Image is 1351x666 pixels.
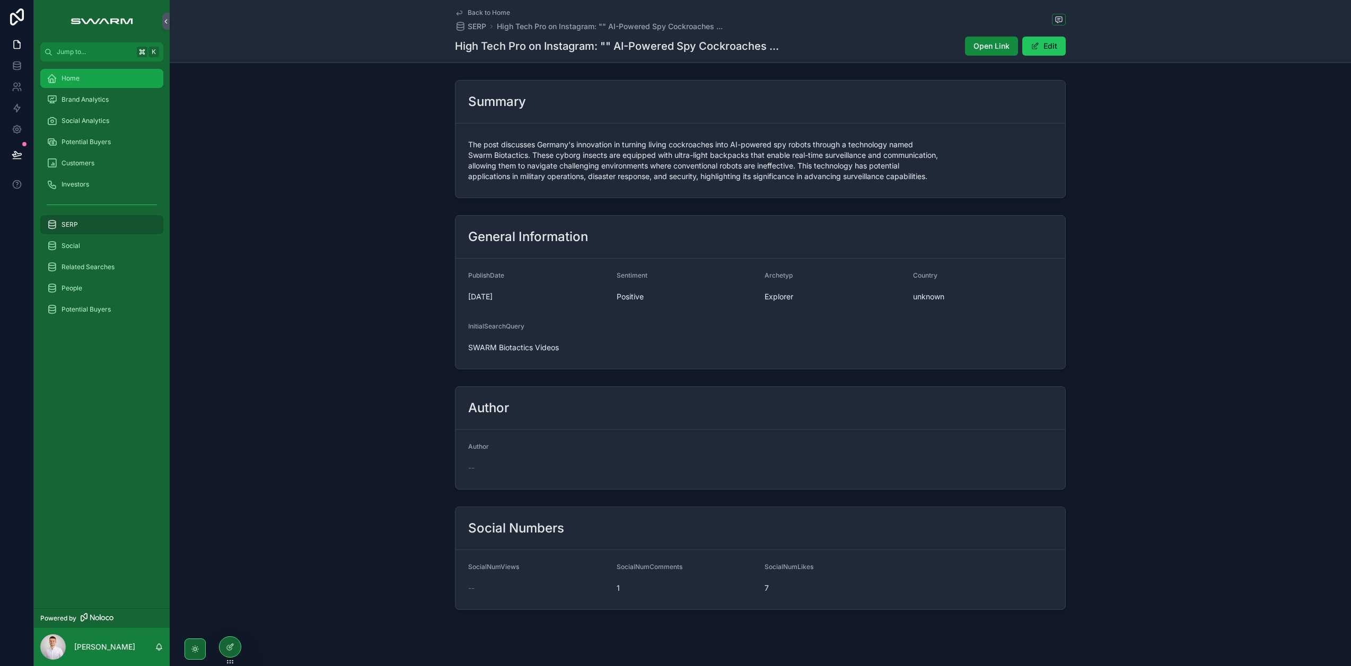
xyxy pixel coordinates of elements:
[62,180,89,189] span: Investors
[455,39,779,54] h1: High Tech Pro on Instagram: "" AI-Powered Spy Cockroaches ...
[40,132,163,152] a: Potential Buyers
[765,563,813,571] span: SocialNumLikes
[468,399,509,416] h2: Author
[617,583,757,593] span: 1
[62,242,80,250] span: Social
[455,8,510,17] a: Back to Home
[468,139,1052,182] span: The post discusses Germany's innovation in turning living cockroaches into AI-powered spy robots ...
[765,291,905,302] span: Explorer
[617,563,682,571] span: SocialNumComments
[973,41,1010,51] span: Open Link
[62,117,109,125] span: Social Analytics
[468,463,475,473] span: --
[62,95,109,104] span: Brand Analytics
[468,8,510,17] span: Back to Home
[965,37,1018,56] button: Open Link
[57,48,133,56] span: Jump to...
[468,563,519,571] span: SocialNumViews
[617,291,757,302] span: Positive
[40,257,163,277] a: Related Searches
[40,111,163,130] a: Social Analytics
[62,74,80,83] span: Home
[150,48,158,56] span: K
[62,305,111,314] span: Potential Buyers
[913,291,1053,302] span: unknown
[34,61,170,333] div: scrollable content
[40,90,163,109] a: Brand Analytics
[468,342,608,353] span: SWARM Biotactics Videos
[40,614,76,623] span: Powered by
[62,284,82,292] span: People
[765,271,793,279] span: Archetyp
[468,21,486,32] span: SERP
[62,138,111,146] span: Potential Buyers
[1022,37,1066,56] button: Edit
[34,608,170,628] a: Powered by
[40,215,163,234] a: SERP
[40,236,163,255] a: Social
[468,228,588,245] h2: General Information
[455,21,486,32] a: SERP
[468,322,524,330] span: InitialSearchQuery
[468,520,564,537] h2: Social Numbers
[913,271,937,279] span: Country
[40,279,163,298] a: People
[468,271,504,279] span: PublishDate
[62,159,94,167] span: Customers
[468,93,526,110] h2: Summary
[617,271,647,279] span: Sentiment
[74,642,135,652] p: [PERSON_NAME]
[468,291,608,302] span: [DATE]
[468,583,475,593] span: --
[62,263,115,271] span: Related Searches
[468,442,489,450] span: Author
[765,583,905,593] span: 7
[497,21,723,32] a: High Tech Pro on Instagram: "" AI-Powered Spy Cockroaches ...
[40,175,163,194] a: Investors
[65,13,138,30] img: App logo
[40,154,163,173] a: Customers
[40,69,163,88] a: Home
[62,220,78,229] span: SERP
[40,300,163,319] a: Potential Buyers
[40,42,163,61] button: Jump to...K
